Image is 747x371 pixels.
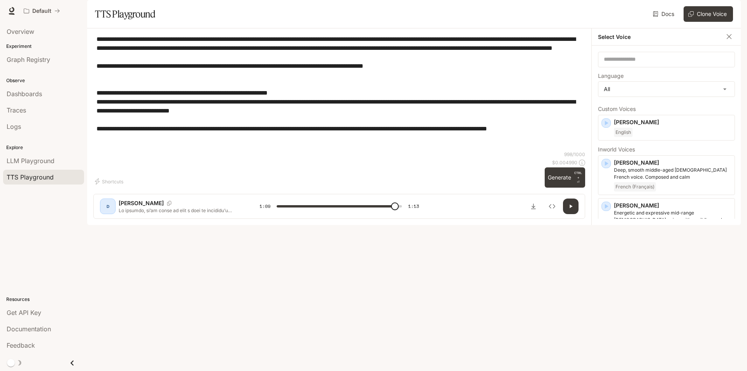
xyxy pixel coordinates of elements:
[614,128,633,137] span: English
[598,73,624,79] p: Language
[545,167,585,188] button: GenerateCTRL +⏎
[95,6,155,22] h1: TTS Playground
[574,171,582,185] p: ⏎
[102,200,114,213] div: D
[614,182,656,192] span: French (Français)
[32,8,51,14] p: Default
[598,82,735,97] div: All
[684,6,733,22] button: Clone Voice
[614,209,731,223] p: Energetic and expressive mid-range male voice, with a mildly nasal quality
[119,199,164,207] p: [PERSON_NAME]
[614,167,731,181] p: Deep, smooth middle-aged male French voice. Composed and calm
[651,6,677,22] a: Docs
[164,201,175,206] button: Copy Voice ID
[544,199,560,214] button: Inspect
[93,175,126,188] button: Shortcuts
[614,118,731,126] p: [PERSON_NAME]
[614,159,731,167] p: [PERSON_NAME]
[20,3,63,19] button: All workspaces
[614,202,731,209] p: [PERSON_NAME]
[260,202,270,210] span: 1:09
[119,207,241,214] p: Lo ipsumdo, si’am conse ad elit s doei te incididu’u laboreet dolo ma ali “enim admi veniamq” nos...
[574,171,582,180] p: CTRL +
[598,147,735,152] p: Inworld Voices
[408,202,419,210] span: 1:13
[598,106,735,112] p: Custom Voices
[526,199,541,214] button: Download audio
